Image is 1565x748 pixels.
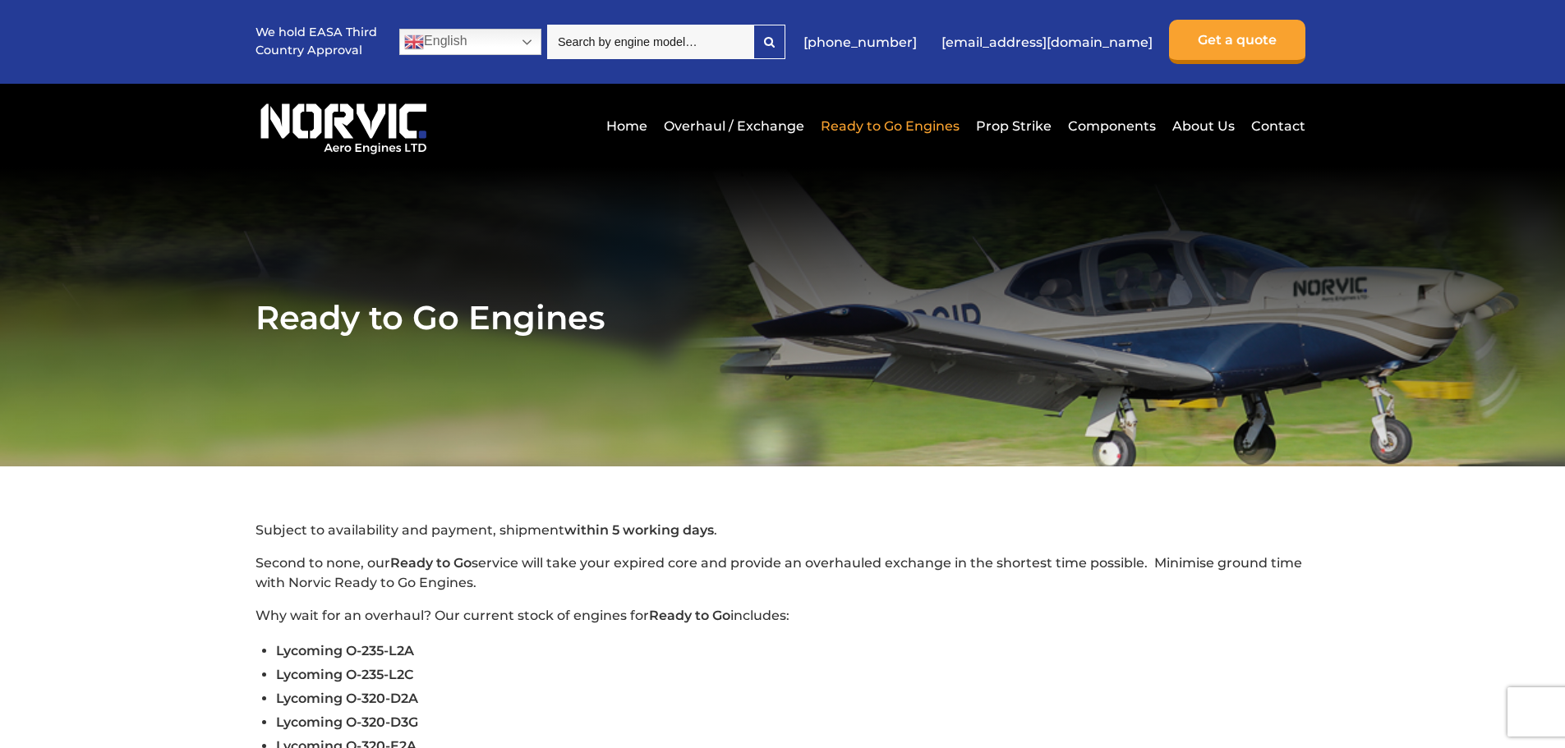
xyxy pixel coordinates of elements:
[795,22,925,62] a: [PHONE_NUMBER]
[255,96,431,155] img: Norvic Aero Engines logo
[1169,20,1305,64] a: Get a quote
[276,667,414,682] span: Lycoming O-235-L2C
[660,106,808,146] a: Overhaul / Exchange
[1247,106,1305,146] a: Contact
[817,106,964,146] a: Ready to Go Engines
[255,297,1310,337] h1: Ready to Go Engines
[1168,106,1239,146] a: About Us
[933,22,1161,62] a: [EMAIL_ADDRESS][DOMAIN_NAME]
[404,32,424,52] img: en
[564,522,714,538] strong: within 5 working days
[255,24,379,59] p: We hold EASA Third Country Approval
[1064,106,1160,146] a: Components
[276,691,418,706] span: Lycoming O-320-D2A
[649,608,730,623] strong: Ready to Go
[399,29,541,55] a: English
[255,553,1310,593] p: Second to none, our service will take your expired core and provide an overhauled exchange in the...
[972,106,1056,146] a: Prop Strike
[255,606,1310,626] p: Why wait for an overhaul? Our current stock of engines for includes:
[276,643,414,659] span: Lycoming O-235-L2A
[276,714,418,730] span: Lycoming O-320-D3G
[547,25,753,59] input: Search by engine model…
[602,106,651,146] a: Home
[255,521,1310,540] p: Subject to availability and payment, shipment .
[390,555,472,571] strong: Ready to Go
